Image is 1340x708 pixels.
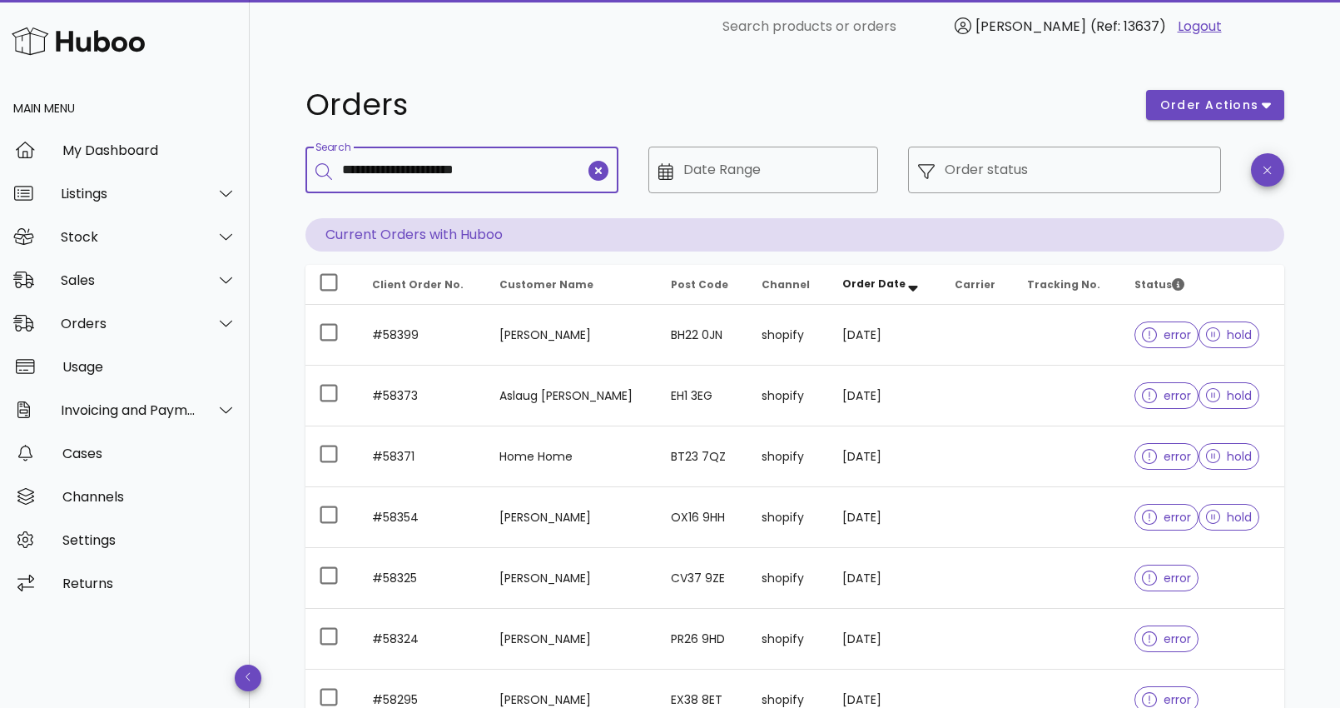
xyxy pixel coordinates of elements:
div: Settings [62,532,236,548]
td: [PERSON_NAME] [486,305,658,366]
th: Status [1121,265,1284,305]
td: [PERSON_NAME] [486,548,658,609]
div: Channels [62,489,236,505]
span: Customer Name [499,277,593,292]
td: #58371 [359,426,486,487]
div: Returns [62,576,236,591]
span: Status [1134,277,1184,292]
td: Home Home [486,426,658,487]
span: error [1142,633,1191,645]
span: hold [1206,451,1253,462]
td: shopify [748,426,829,487]
td: [DATE] [829,487,942,548]
span: Tracking No. [1027,277,1100,292]
td: shopify [748,366,829,426]
span: Carrier [955,277,995,292]
span: Order Date [842,277,906,291]
div: Orders [61,316,196,332]
span: error [1142,694,1191,706]
td: [PERSON_NAME] [486,487,658,548]
td: shopify [748,609,829,670]
span: error [1142,572,1191,584]
button: order actions [1146,90,1284,120]
td: #58354 [359,487,486,548]
span: hold [1206,511,1253,523]
th: Channel [748,265,829,305]
th: Client Order No. [359,265,486,305]
span: Channel [762,277,810,292]
td: shopify [748,487,829,548]
th: Order Date: Sorted descending. Activate to remove sorting. [829,265,942,305]
span: Post Code [671,277,728,292]
div: My Dashboard [62,142,236,158]
td: shopify [748,548,829,609]
td: PR26 9HD [658,609,748,670]
td: shopify [748,305,829,366]
span: order actions [1159,97,1259,114]
img: Huboo Logo [12,23,145,59]
span: error [1142,329,1191,341]
td: OX16 9HH [658,487,748,548]
a: Logout [1178,17,1222,37]
th: Post Code [658,265,748,305]
th: Customer Name [486,265,658,305]
span: hold [1206,390,1253,401]
td: [PERSON_NAME] [486,609,658,670]
span: error [1142,451,1191,462]
td: [DATE] [829,426,942,487]
td: [DATE] [829,548,942,609]
td: #58324 [359,609,486,670]
div: Cases [62,446,236,461]
td: #58325 [359,548,486,609]
div: Listings [61,186,196,202]
span: error [1142,511,1191,523]
div: Stock [61,229,196,245]
td: [DATE] [829,366,942,426]
h1: Orders [305,90,1126,120]
td: #58399 [359,305,486,366]
p: Current Orders with Huboo [305,218,1284,252]
span: hold [1206,329,1253,341]
span: [PERSON_NAME] [975,17,1086,36]
td: #58373 [359,366,486,426]
label: Search [315,142,350,154]
div: Invoicing and Payments [61,402,196,418]
td: BT23 7QZ [658,426,748,487]
td: Aslaug [PERSON_NAME] [486,366,658,426]
span: Client Order No. [372,277,464,292]
td: EH1 3EG [658,366,748,426]
div: Sales [61,272,196,288]
th: Tracking No. [1014,265,1121,305]
span: error [1142,390,1191,401]
span: (Ref: 13637) [1090,17,1166,36]
button: clear icon [588,161,608,181]
td: [DATE] [829,609,942,670]
td: BH22 0JN [658,305,748,366]
td: [DATE] [829,305,942,366]
th: Carrier [941,265,1014,305]
td: CV37 9ZE [658,548,748,609]
div: Usage [62,359,236,375]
